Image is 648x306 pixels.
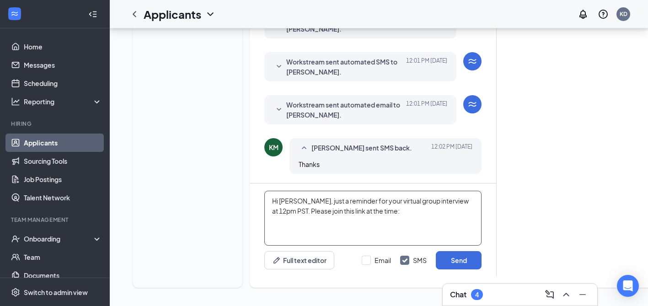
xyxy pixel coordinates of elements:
[273,104,284,115] svg: SmallChevronDown
[436,251,482,269] button: Send
[24,38,102,56] a: Home
[264,251,334,269] button: Full text editorPen
[24,56,102,74] a: Messages
[575,287,590,302] button: Minimize
[24,152,102,170] a: Sourcing Tools
[273,61,284,72] svg: SmallChevronDown
[24,288,88,297] div: Switch to admin view
[559,287,573,302] button: ChevronUp
[88,10,97,19] svg: Collapse
[286,57,406,77] span: Workstream sent automated SMS to [PERSON_NAME].
[406,57,447,77] span: [DATE] 12:01 PM
[467,56,478,67] svg: WorkstreamLogo
[431,143,472,154] span: [DATE] 12:02 PM
[269,143,278,152] div: KM
[24,74,102,92] a: Scheduling
[561,289,572,300] svg: ChevronUp
[24,170,102,188] a: Job Postings
[475,291,479,299] div: 4
[24,234,94,243] div: Onboarding
[11,120,100,128] div: Hiring
[299,143,310,154] svg: SmallChevronUp
[11,216,100,224] div: Team Management
[129,9,140,20] svg: ChevronLeft
[264,191,482,246] textarea: Hi [PERSON_NAME], just a reminder for your virtual group interview at 12pm PST. Please join this ...
[450,290,466,300] h3: Chat
[11,288,20,297] svg: Settings
[272,256,281,265] svg: Pen
[205,9,216,20] svg: ChevronDown
[578,9,589,20] svg: Notifications
[299,160,320,168] span: Thanks
[617,275,639,297] div: Open Intercom Messenger
[24,266,102,285] a: Documents
[542,287,557,302] button: ComposeMessage
[11,234,20,243] svg: UserCheck
[10,9,19,18] svg: WorkstreamLogo
[24,97,102,106] div: Reporting
[11,97,20,106] svg: Analysis
[24,188,102,207] a: Talent Network
[620,10,627,18] div: KD
[311,143,412,154] span: [PERSON_NAME] sent SMS back.
[577,289,588,300] svg: Minimize
[467,99,478,110] svg: WorkstreamLogo
[544,289,555,300] svg: ComposeMessage
[24,248,102,266] a: Team
[144,6,201,22] h1: Applicants
[406,100,447,120] span: [DATE] 12:01 PM
[286,100,406,120] span: Workstream sent automated email to [PERSON_NAME].
[598,9,609,20] svg: QuestionInfo
[24,134,102,152] a: Applicants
